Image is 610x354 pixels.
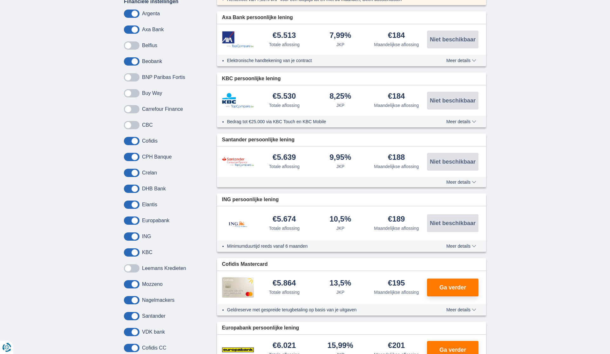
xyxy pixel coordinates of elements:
[329,279,351,288] div: 13,5%
[427,92,478,110] button: Niet beschikbaar
[442,58,481,63] button: Meer details
[388,215,405,224] div: €189
[222,261,268,268] span: Cofidis Mastercard
[329,92,351,101] div: 8,25%
[142,234,151,239] label: ING
[142,313,166,319] label: Santander
[442,307,481,312] button: Meer details
[374,225,419,231] div: Maandelijkse aflossing
[427,153,478,171] button: Niet beschikbaar
[336,41,344,48] div: JKP
[227,57,423,64] li: Elektronische handtekening van je contract
[142,43,157,48] label: Belfius
[439,285,466,290] span: Ga verder
[222,136,295,144] span: Santander persoonlijke lening
[388,279,405,288] div: €195
[388,92,405,101] div: €184
[227,243,423,249] li: Minimumduurtijd reeds vanaf 6 maanden
[427,31,478,48] button: Niet beschikbaar
[329,32,351,40] div: 7,99%
[142,265,186,271] label: Leemans Kredieten
[142,154,172,160] label: CPH Banque
[142,329,165,335] label: VDK bank
[427,279,478,296] button: Ga verder
[446,244,476,248] span: Meer details
[222,75,281,82] span: KBC persoonlijke lening
[442,244,481,249] button: Meer details
[328,342,353,350] div: 15,99%
[439,347,466,353] span: Ga verder
[142,11,160,17] label: Argenta
[446,119,476,124] span: Meer details
[227,118,423,125] li: Bedrag tot €25.000 via KBC Touch en KBC Mobile
[336,102,344,109] div: JKP
[142,122,153,128] label: CBC
[269,102,300,109] div: Totale aflossing
[273,279,296,288] div: €5.864
[430,159,476,165] span: Niet beschikbaar
[222,196,279,203] span: ING persoonlijke lening
[427,214,478,232] button: Niet beschikbaar
[273,153,296,162] div: €5.639
[430,220,476,226] span: Niet beschikbaar
[273,342,296,350] div: €6.021
[222,93,254,108] img: product.pl.alt KBC
[446,308,476,312] span: Meer details
[142,297,174,303] label: Nagelmackers
[142,90,162,96] label: Buy Way
[142,74,185,80] label: BNP Paribas Fortis
[142,281,163,287] label: Mozzeno
[329,153,351,162] div: 9,95%
[269,163,300,170] div: Totale aflossing
[430,98,476,103] span: Niet beschikbaar
[222,157,254,166] img: product.pl.alt Santander
[273,32,296,40] div: €5.513
[269,289,300,295] div: Totale aflossing
[388,32,405,40] div: €184
[222,31,254,48] img: product.pl.alt Axa Bank
[269,225,300,231] div: Totale aflossing
[374,102,419,109] div: Maandelijkse aflossing
[142,59,162,64] label: Beobank
[273,92,296,101] div: €5.530
[142,138,158,144] label: Cofidis
[142,27,164,32] label: Axa Bank
[142,345,166,351] label: Cofidis CC
[269,41,300,48] div: Totale aflossing
[374,41,419,48] div: Maandelijkse aflossing
[446,180,476,184] span: Meer details
[430,37,476,42] span: Niet beschikbaar
[442,180,481,185] button: Meer details
[142,106,183,112] label: Carrefour Finance
[222,324,299,332] span: Europabank persoonlijke lening
[329,215,351,224] div: 10,5%
[227,307,423,313] li: Geldreserve met gespreide terugbetaling op basis van je uitgaven
[142,186,166,192] label: DHB Bank
[442,119,481,124] button: Meer details
[336,225,344,231] div: JKP
[142,218,169,223] label: Europabank
[222,213,254,234] img: product.pl.alt ING
[142,250,152,255] label: KBC
[273,215,296,224] div: €5.674
[142,202,157,208] label: Elantis
[388,342,405,350] div: €201
[222,277,254,298] img: product.pl.alt Cofidis CC
[446,58,476,63] span: Meer details
[374,163,419,170] div: Maandelijkse aflossing
[142,170,157,176] label: Crelan
[336,163,344,170] div: JKP
[374,289,419,295] div: Maandelijkse aflossing
[388,153,405,162] div: €188
[336,289,344,295] div: JKP
[222,14,293,21] span: Axa Bank persoonlijke lening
